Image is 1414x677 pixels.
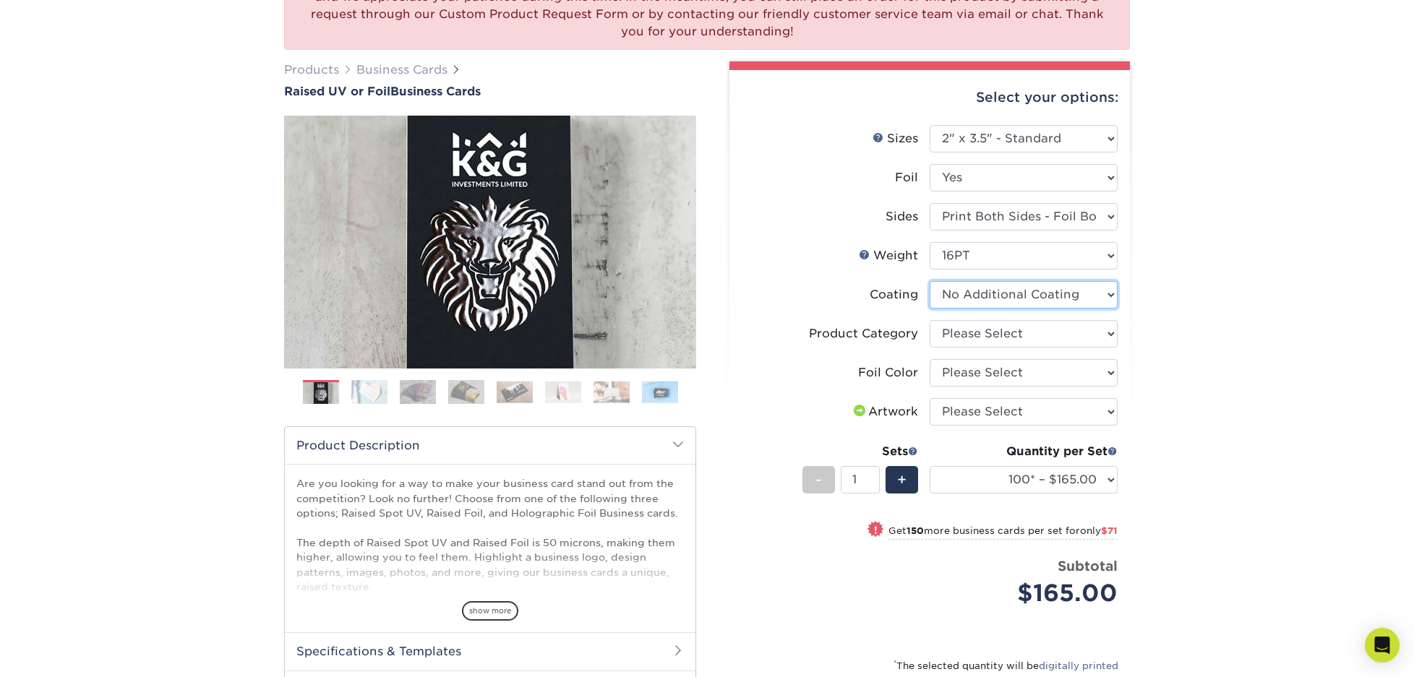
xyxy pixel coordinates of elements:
span: ! [874,522,878,538]
div: Sets [802,443,918,460]
img: Business Cards 03 [400,379,436,405]
span: + [897,469,907,491]
small: The selected quantity will be [894,660,1118,671]
img: Business Cards 07 [594,381,630,403]
div: Quantity per Set [930,443,1118,460]
img: Raised UV or Foil 01 [284,36,696,448]
div: Foil [895,169,918,186]
a: Products [284,63,339,77]
div: Coating [870,286,918,303]
div: $165.00 [940,576,1118,611]
small: Get more business cards per set for [888,525,1118,540]
div: Open Intercom Messenger [1365,628,1400,663]
img: Business Cards 02 [351,379,387,405]
span: only [1080,525,1118,536]
a: Raised UV or FoilBusiness Cards [284,85,696,98]
h2: Specifications & Templates [285,632,695,670]
div: Product Category [809,325,918,342]
div: Sides [886,208,918,225]
strong: Subtotal [1058,558,1118,574]
div: Artwork [851,403,918,421]
img: Business Cards 05 [497,381,533,403]
h2: Product Description [285,427,695,464]
h1: Business Cards [284,85,696,98]
strong: 150 [907,525,924,536]
span: Raised UV or Foil [284,85,390,98]
img: Business Cards 08 [642,381,678,403]
span: $71 [1101,525,1118,536]
div: Foil Color [858,364,918,381]
img: Business Cards 04 [448,379,484,405]
a: Business Cards [356,63,447,77]
a: digitally printed [1039,660,1118,671]
img: Business Cards 06 [545,381,581,403]
img: Business Cards 01 [303,375,339,411]
span: show more [462,601,518,621]
div: Select your options: [741,70,1118,125]
div: Sizes [873,130,918,147]
div: Weight [859,247,918,264]
span: - [815,469,822,491]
